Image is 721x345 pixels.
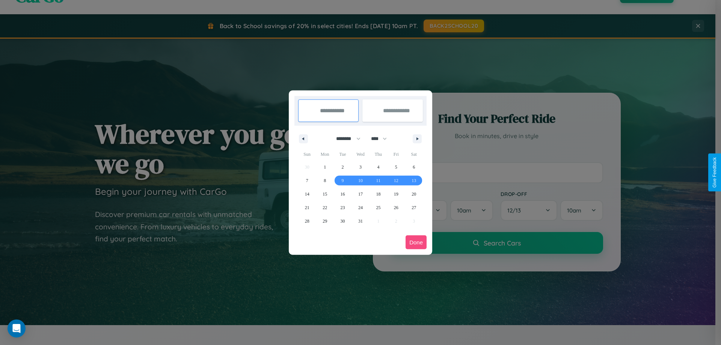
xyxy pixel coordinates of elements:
span: 1 [324,160,326,174]
span: 25 [376,201,380,214]
span: Tue [334,148,351,160]
button: 26 [387,201,405,214]
button: 8 [316,174,333,187]
button: 20 [405,187,423,201]
button: 10 [351,174,369,187]
span: Sun [298,148,316,160]
span: 11 [376,174,381,187]
button: 6 [405,160,423,174]
span: 16 [341,187,345,201]
button: 23 [334,201,351,214]
button: 29 [316,214,333,228]
span: 14 [305,187,309,201]
span: 26 [394,201,398,214]
span: Thu [370,148,387,160]
button: Done [406,235,427,249]
div: Give Feedback [712,157,717,188]
button: 27 [405,201,423,214]
span: 13 [412,174,416,187]
span: 24 [358,201,363,214]
span: 10 [358,174,363,187]
span: 20 [412,187,416,201]
span: 23 [341,201,345,214]
span: 5 [395,160,397,174]
span: 27 [412,201,416,214]
span: 21 [305,201,309,214]
span: 30 [341,214,345,228]
span: 18 [376,187,380,201]
span: Fri [387,148,405,160]
button: 5 [387,160,405,174]
button: 16 [334,187,351,201]
button: 11 [370,174,387,187]
span: 22 [323,201,327,214]
button: 17 [351,187,369,201]
span: 3 [359,160,362,174]
button: 4 [370,160,387,174]
button: 24 [351,201,369,214]
span: Mon [316,148,333,160]
button: 28 [298,214,316,228]
button: 1 [316,160,333,174]
button: 25 [370,201,387,214]
button: 13 [405,174,423,187]
span: 15 [323,187,327,201]
span: 29 [323,214,327,228]
span: 4 [377,160,379,174]
button: 12 [387,174,405,187]
span: 9 [342,174,344,187]
button: 19 [387,187,405,201]
span: 19 [394,187,398,201]
button: 14 [298,187,316,201]
button: 7 [298,174,316,187]
div: Open Intercom Messenger [8,319,26,337]
button: 18 [370,187,387,201]
button: 15 [316,187,333,201]
span: 28 [305,214,309,228]
span: Sat [405,148,423,160]
span: 8 [324,174,326,187]
span: 12 [394,174,398,187]
span: 6 [413,160,415,174]
button: 22 [316,201,333,214]
span: 31 [358,214,363,228]
button: 21 [298,201,316,214]
span: Wed [351,148,369,160]
span: 17 [358,187,363,201]
button: 3 [351,160,369,174]
button: 9 [334,174,351,187]
button: 31 [351,214,369,228]
span: 7 [306,174,308,187]
button: 30 [334,214,351,228]
button: 2 [334,160,351,174]
span: 2 [342,160,344,174]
